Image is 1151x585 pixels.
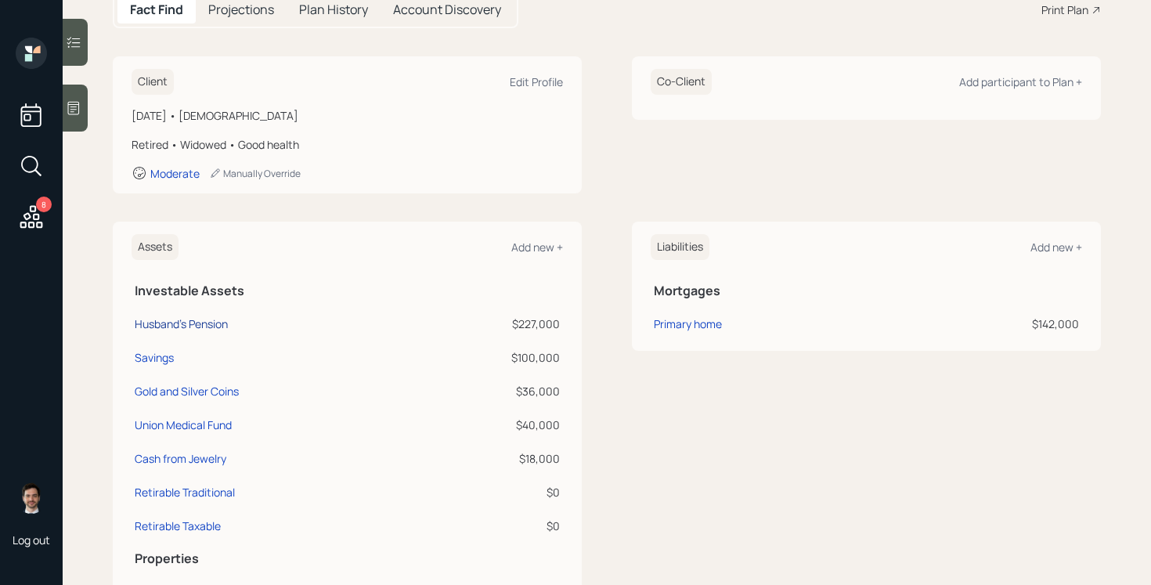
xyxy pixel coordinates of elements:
h6: Co-Client [651,69,712,95]
div: Retired • Widowed • Good health [132,136,563,153]
div: $0 [419,484,560,500]
h6: Client [132,69,174,95]
h5: Investable Assets [135,283,560,298]
div: $0 [419,518,560,534]
h5: Account Discovery [393,2,501,17]
div: Add new + [511,240,563,255]
div: Primary home [654,316,722,332]
div: Moderate [150,166,200,181]
div: Gold and Silver Coins [135,383,239,399]
div: Manually Override [209,167,301,180]
div: Add participant to Plan + [959,74,1082,89]
div: $36,000 [419,383,560,399]
div: Add new + [1030,240,1082,255]
div: 8 [36,197,52,212]
div: $142,000 [905,316,1079,332]
div: [DATE] • [DEMOGRAPHIC_DATA] [132,107,563,124]
h6: Assets [132,234,179,260]
h5: Fact Find [130,2,183,17]
div: $100,000 [419,349,560,366]
div: Union Medical Fund [135,417,232,433]
div: $40,000 [419,417,560,433]
div: Husband's Pension [135,316,228,332]
img: jonah-coleman-headshot.png [16,482,47,514]
div: Log out [13,533,50,547]
h6: Liabilities [651,234,709,260]
div: $18,000 [419,450,560,467]
div: Savings [135,349,174,366]
h5: Mortgages [654,283,1079,298]
div: Retirable Traditional [135,484,235,500]
h5: Plan History [299,2,368,17]
div: Print Plan [1041,2,1088,18]
div: $227,000 [419,316,560,332]
h5: Properties [135,551,560,566]
div: Edit Profile [510,74,563,89]
div: Cash from Jewelry [135,450,226,467]
div: Retirable Taxable [135,518,221,534]
h5: Projections [208,2,274,17]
